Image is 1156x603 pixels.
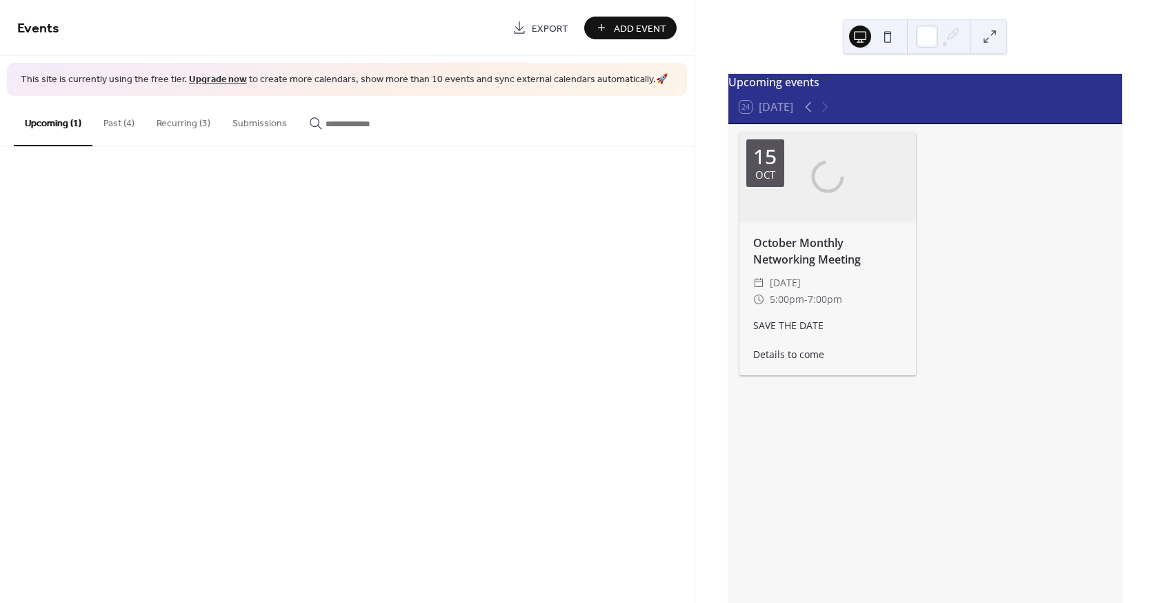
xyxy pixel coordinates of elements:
span: 7:00pm [808,291,842,308]
button: Recurring (3) [146,96,221,145]
span: 5:00pm [770,291,804,308]
div: Upcoming events [728,74,1122,90]
span: This site is currently using the free tier. to create more calendars, show more than 10 events an... [21,73,668,87]
button: Add Event [584,17,677,39]
span: Export [532,21,568,36]
span: Add Event [614,21,666,36]
div: ​ [753,275,764,291]
span: - [804,291,808,308]
button: Past (4) [92,96,146,145]
a: Export [502,17,579,39]
div: 15 [753,146,777,167]
a: Upgrade now [189,70,247,89]
div: ​ [753,291,764,308]
div: Oct [755,170,775,180]
button: Upcoming (1) [14,96,92,146]
div: October Monthly Networking Meeting [739,235,916,268]
div: SAVE THE DATE Details to come [739,318,916,362]
span: [DATE] [770,275,801,291]
button: Submissions [221,96,298,145]
span: Events [17,15,59,42]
